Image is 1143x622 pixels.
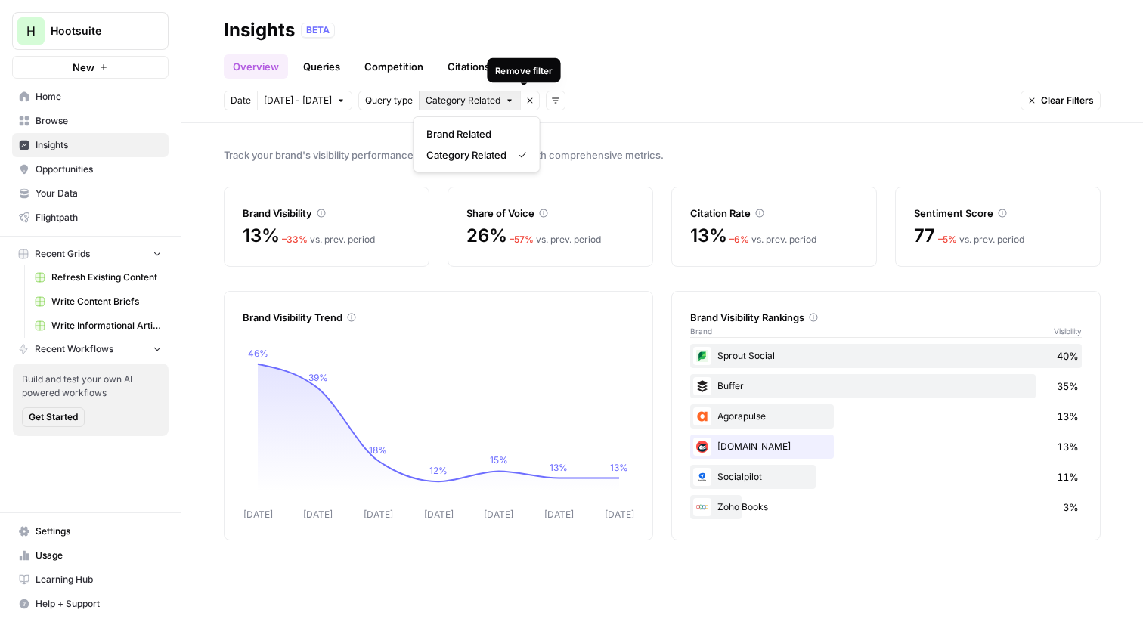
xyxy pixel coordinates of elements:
[26,22,36,40] span: H
[466,224,506,248] span: 26%
[243,509,273,520] tspan: [DATE]
[438,54,499,79] a: Citations
[12,181,169,206] a: Your Data
[243,224,279,248] span: 13%
[690,374,1082,398] div: Buffer
[36,573,162,586] span: Learning Hub
[429,465,448,476] tspan: 12%
[73,60,94,75] span: New
[550,462,568,473] tspan: 13%
[36,187,162,200] span: Your Data
[51,271,162,284] span: Refresh Existing Content
[693,347,711,365] img: 4onplfa4c41vb42kg4mbazxxmfki
[690,325,712,337] span: Brand
[36,90,162,104] span: Home
[22,407,85,427] button: Get Started
[1057,439,1079,454] span: 13%
[369,444,387,456] tspan: 18%
[36,138,162,152] span: Insights
[426,126,522,141] span: Brand Related
[690,344,1082,368] div: Sprout Social
[22,373,160,400] span: Build and test your own AI powered workflows
[12,85,169,109] a: Home
[693,468,711,486] img: vjeg8g6mn6blpt8w7r0o1kl60zrt
[1057,409,1079,424] span: 13%
[257,91,352,110] button: [DATE] - [DATE]
[28,289,169,314] a: Write Content Briefs
[12,519,169,543] a: Settings
[12,12,169,50] button: Workspace: Hootsuite
[224,147,1101,162] span: Track your brand's visibility performance across answer engines with comprehensive metrics.
[12,568,169,592] a: Learning Hub
[1054,325,1082,337] span: Visibility
[484,509,513,520] tspan: [DATE]
[544,509,574,520] tspan: [DATE]
[938,234,957,245] span: – 5 %
[690,435,1082,459] div: [DOMAIN_NAME]
[264,94,332,107] span: [DATE] - [DATE]
[36,549,162,562] span: Usage
[690,224,726,248] span: 13%
[224,18,295,42] div: Insights
[51,23,142,39] span: Hootsuite
[693,407,711,425] img: bdk5hmq51hybguk6nfnb00w3ohyf
[35,247,90,261] span: Recent Grids
[243,206,410,221] div: Brand Visibility
[690,310,1082,325] div: Brand Visibility Rankings
[693,498,711,516] img: htfltsx3rd9q6b7k40bxkjpd8kg3
[36,525,162,538] span: Settings
[308,372,328,383] tspan: 39%
[510,234,534,245] span: – 57 %
[729,234,749,245] span: – 6 %
[424,509,454,520] tspan: [DATE]
[490,454,508,466] tspan: 15%
[1057,469,1079,484] span: 11%
[248,348,268,359] tspan: 46%
[294,54,349,79] a: Queries
[426,147,506,162] span: Category Related
[12,206,169,230] a: Flightpath
[1041,94,1094,107] span: Clear Filters
[938,233,1024,246] div: vs. prev. period
[36,114,162,128] span: Browse
[1057,348,1079,364] span: 40%
[914,206,1082,221] div: Sentiment Score
[365,94,413,107] span: Query type
[28,314,169,338] a: Write Informational Article
[36,597,162,611] span: Help + Support
[29,410,78,424] span: Get Started
[12,592,169,616] button: Help + Support
[690,495,1082,519] div: Zoho Books
[466,206,634,221] div: Share of Voice
[605,509,634,520] tspan: [DATE]
[12,133,169,157] a: Insights
[914,224,935,248] span: 77
[303,509,333,520] tspan: [DATE]
[12,543,169,568] a: Usage
[690,465,1082,489] div: Socialpilot
[510,233,601,246] div: vs. prev. period
[505,54,552,79] a: Pages
[282,234,308,245] span: – 33 %
[282,233,375,246] div: vs. prev. period
[693,377,711,395] img: cshlsokdl6dyfr8bsio1eab8vmxt
[1021,91,1101,110] button: Clear Filters
[355,54,432,79] a: Competition
[36,162,162,176] span: Opportunities
[51,295,162,308] span: Write Content Briefs
[12,243,169,265] button: Recent Grids
[243,310,634,325] div: Brand Visibility Trend
[35,342,113,356] span: Recent Workflows
[693,438,711,456] img: d3o86dh9e5t52ugdlebkfaguyzqk
[12,56,169,79] button: New
[301,23,335,38] div: BETA
[12,338,169,361] button: Recent Workflows
[426,94,500,107] span: Category Related
[729,233,816,246] div: vs. prev. period
[419,91,520,110] button: Category Related
[495,63,553,77] div: Remove filter
[12,157,169,181] a: Opportunities
[224,54,288,79] a: Overview
[51,319,162,333] span: Write Informational Article
[36,211,162,224] span: Flightpath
